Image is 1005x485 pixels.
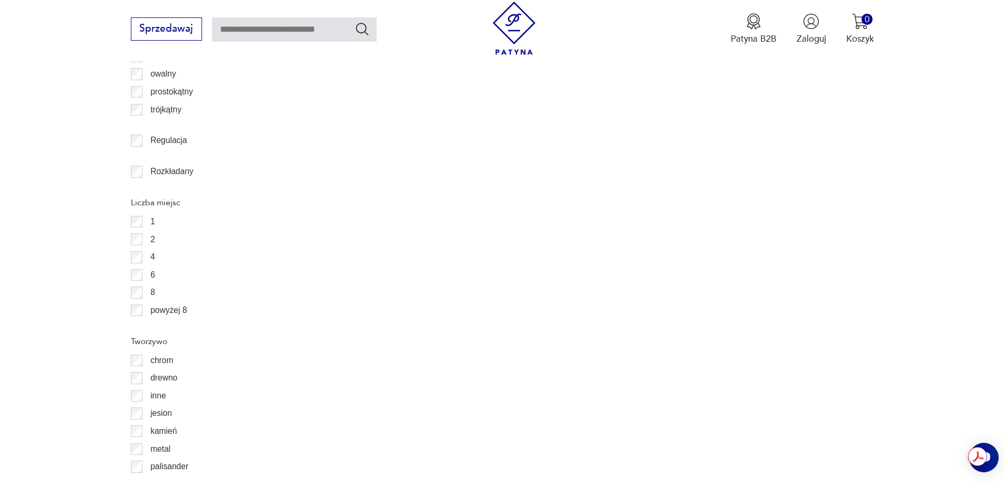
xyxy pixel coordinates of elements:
[797,33,826,45] p: Zaloguj
[797,13,826,45] button: Zaloguj
[150,371,177,385] p: drewno
[731,33,777,45] p: Patyna B2B
[803,13,819,30] img: Ikonka użytkownika
[150,250,155,264] p: 4
[150,286,155,299] p: 8
[846,33,874,45] p: Koszyk
[150,103,181,117] p: trójkątny
[131,25,202,34] a: Sprzedawaj
[862,14,873,25] div: 0
[131,17,202,41] button: Sprzedawaj
[731,13,777,45] a: Ikona medaluPatyna B2B
[846,13,874,45] button: 0Koszyk
[355,21,370,36] button: Szukaj
[150,134,187,147] p: Regulacja
[745,13,762,30] img: Ikona medalu
[150,354,173,367] p: chrom
[150,67,176,81] p: owalny
[131,196,286,210] p: Liczba miejsc
[487,2,541,55] img: Patyna - sklep z meblami i dekoracjami vintage
[852,13,868,30] img: Ikona koszyka
[150,406,172,420] p: jesion
[131,335,286,348] p: Tworzywo
[150,233,155,246] p: 2
[150,165,193,178] p: Rozkładany
[150,85,193,99] p: prostokątny
[150,303,187,317] p: powyżej 8
[150,268,155,282] p: 6
[150,215,155,229] p: 1
[150,442,170,456] p: metal
[150,424,177,438] p: kamień
[969,443,999,472] iframe: Smartsupp widget button
[150,389,166,403] p: inne
[150,460,188,473] p: palisander
[731,13,777,45] button: Patyna B2B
